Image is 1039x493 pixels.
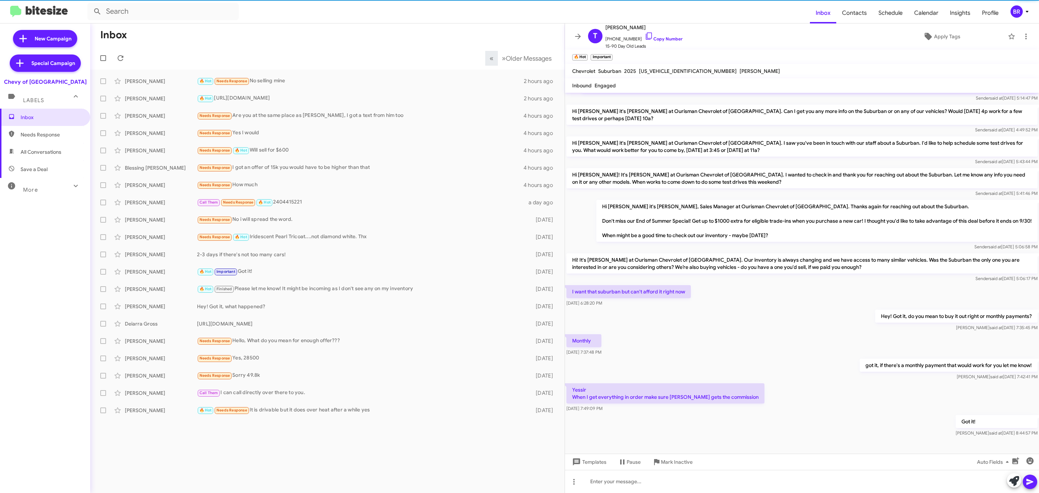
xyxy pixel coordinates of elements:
div: 4 hours ago [523,130,559,137]
p: Hey! Got it, do you mean to buy it out right or monthly payments? [875,310,1038,323]
div: 2-3 days if there's not too many cars! [197,251,526,258]
span: [PERSON_NAME] [DATE] 7:35:45 PM [956,325,1038,330]
span: Needs Response [223,200,254,205]
span: [DATE] 6:28:20 PM [566,300,602,306]
span: said at [989,430,1002,436]
button: Pause [612,455,646,468]
span: Engaged [595,82,616,89]
div: 4 hours ago [523,147,559,154]
div: I got an offer of 15k you would have to be higher than that [197,163,523,172]
span: Auto Fields [977,455,1012,468]
span: Sender [DATE] 5:06:58 PM [974,244,1038,249]
span: said at [990,276,1002,281]
h1: Inbox [100,29,127,41]
div: [DATE] [526,355,559,362]
div: No i will spread the word. [197,215,526,224]
span: Important [216,269,235,274]
div: Hey! Got it, what happened? [197,303,526,310]
span: Pause [627,455,641,468]
span: 🔥 Hot [200,408,212,413]
span: Save a Deal [21,166,48,173]
p: Hi [PERSON_NAME] it's [PERSON_NAME], Sales Manager at Ourisman Chevrolet of [GEOGRAPHIC_DATA]. Th... [596,200,1038,242]
small: Important [591,54,612,61]
span: said at [990,191,1002,196]
p: Got it! [956,415,1038,428]
div: [DATE] [526,303,559,310]
div: 2 hours ago [524,78,559,85]
span: Profile [976,3,1004,23]
p: Hi [PERSON_NAME]! It's [PERSON_NAME] at Ourisman Chevrolet of [GEOGRAPHIC_DATA]. I wanted to chec... [566,168,1038,188]
span: Needs Response [200,183,230,187]
div: Yes, 28500 [197,354,526,362]
span: « [490,54,494,63]
span: Needs Response [200,217,230,222]
span: Needs Response [200,373,230,378]
span: [DATE] 7:49:09 PM [566,406,602,411]
span: [PERSON_NAME] [DATE] 7:42:41 PM [957,374,1038,379]
span: [DATE] 7:37:48 PM [566,349,601,355]
span: Call Them [200,391,218,395]
span: Labels [23,97,44,104]
span: Sender [DATE] 5:06:17 PM [976,276,1038,281]
div: a day ago [526,199,559,206]
span: Needs Response [200,339,230,343]
span: Inbox [21,114,82,121]
span: [PERSON_NAME] [DATE] 8:44:57 PM [956,430,1038,436]
span: Apply Tags [934,30,960,43]
div: [URL][DOMAIN_NAME] [197,320,526,327]
div: [PERSON_NAME] [125,389,197,397]
span: Needs Response [200,235,230,239]
div: Deiarra Gross [125,320,197,327]
div: 2404415221 [197,198,526,206]
span: 15-90 Day Old Leads [605,43,683,50]
div: [PERSON_NAME] [125,337,197,345]
div: [PERSON_NAME] [125,112,197,119]
button: Templates [565,455,612,468]
div: Hello, What do you mean for enough offer??? [197,337,526,345]
div: [PERSON_NAME] [125,182,197,189]
div: [PERSON_NAME] [125,285,197,293]
p: Yessir When I get everything in order make sure [PERSON_NAME] gets the commission [566,383,764,403]
div: How much [197,181,523,189]
span: Needs Response [216,408,247,413]
span: Templates [571,455,606,468]
span: » [502,54,506,63]
span: All Conversations [21,148,61,156]
a: Contacts [836,3,873,23]
span: Mark Inactive [661,455,693,468]
span: Call Them [200,200,218,205]
nav: Page navigation example [486,51,556,66]
button: Previous [485,51,498,66]
a: Calendar [908,3,944,23]
div: 4 hours ago [523,164,559,171]
button: Auto Fields [971,455,1017,468]
div: [DATE] [526,216,559,223]
span: said at [990,325,1002,330]
div: [DATE] [526,372,559,379]
span: said at [989,159,1002,164]
span: said at [988,244,1001,249]
small: 🔥 Hot [572,54,588,61]
span: Needs Response [21,131,82,138]
span: Needs Response [216,79,247,83]
div: [PERSON_NAME] [125,303,197,310]
p: Hi! It's [PERSON_NAME] at Ourisman Chevrolet of [GEOGRAPHIC_DATA]. Our inventory is always changi... [566,253,1038,274]
span: [PERSON_NAME] [740,68,780,74]
span: Needs Response [200,356,230,361]
p: Monthly [566,334,601,347]
div: [PERSON_NAME] [125,372,197,379]
div: [PERSON_NAME] [125,355,197,362]
div: [DATE] [526,337,559,345]
div: [PERSON_NAME] [125,95,197,102]
div: [DATE] [526,251,559,258]
div: [PERSON_NAME] [125,234,197,241]
span: Sender [DATE] 4:49:52 PM [975,127,1038,132]
button: BR [1004,5,1031,18]
span: 🔥 Hot [200,79,212,83]
span: said at [989,127,1002,132]
a: Inbox [810,3,836,23]
p: I want that suburban but can't afford it right now [566,285,691,298]
button: Mark Inactive [646,455,698,468]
